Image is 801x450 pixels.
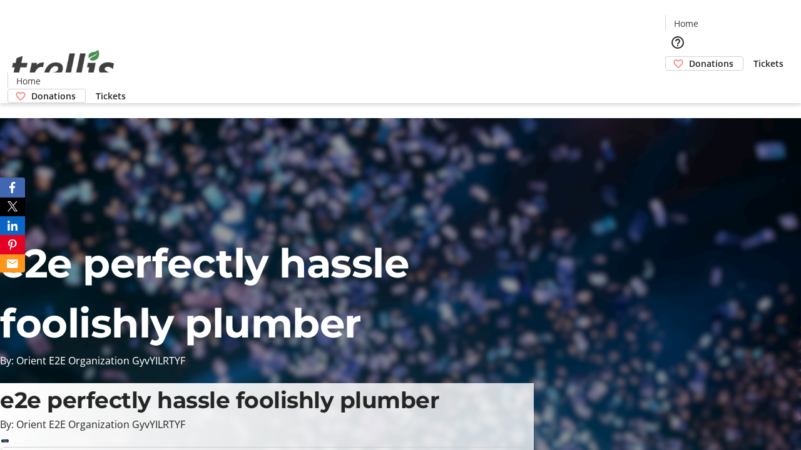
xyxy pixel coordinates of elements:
span: Home [16,74,41,87]
a: Tickets [86,89,136,102]
span: Donations [689,57,733,70]
a: Donations [8,89,86,103]
a: Home [8,74,48,87]
span: Tickets [96,89,126,102]
a: Home [666,17,706,30]
img: Orient E2E Organization GyvYILRTYF's Logo [8,36,119,99]
span: Home [674,17,698,30]
span: Donations [31,89,76,102]
span: Tickets [753,57,783,70]
a: Tickets [743,57,793,70]
button: Help [665,30,690,55]
a: Donations [665,56,743,71]
button: Cart [665,71,690,96]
